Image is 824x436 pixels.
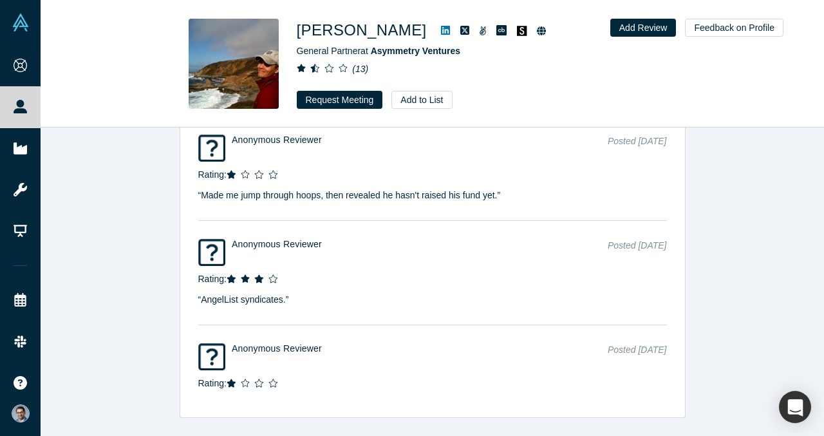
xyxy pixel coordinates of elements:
button: Request Meeting [297,91,383,109]
span: General Partner at [297,46,460,56]
button: Add to List [391,91,452,109]
div: Posted [DATE] [608,135,667,162]
img: VP Singh's Account [12,404,30,422]
button: Feedback on Profile [685,19,783,37]
img: Alchemist Vault Logo [12,14,30,32]
h4: Anonymous Reviewer [232,135,592,146]
h4: Anonymous Reviewer [232,239,592,250]
i: ( 13 ) [352,64,368,74]
img: Anonymous Reviewer [198,343,225,370]
img: Anonymous Reviewer [198,239,225,266]
img: Rob Ness's Profile Image [189,19,279,109]
h4: Anonymous Reviewer [232,343,592,354]
button: Add Review [610,19,677,37]
span: Rating: [198,274,227,284]
div: Posted [DATE] [608,239,667,266]
a: Asymmetry Ventures [371,46,460,56]
h1: [PERSON_NAME] [297,19,427,42]
p: “ AngelList syndicates. ” [198,286,586,307]
span: Rating: [198,378,227,388]
img: Anonymous Reviewer [198,135,225,162]
div: Posted [DATE] [608,343,667,370]
span: Rating: [198,169,227,180]
p: “ Made me jump through hoops, then revealed he hasn't raised his fund yet. ” [198,182,586,202]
